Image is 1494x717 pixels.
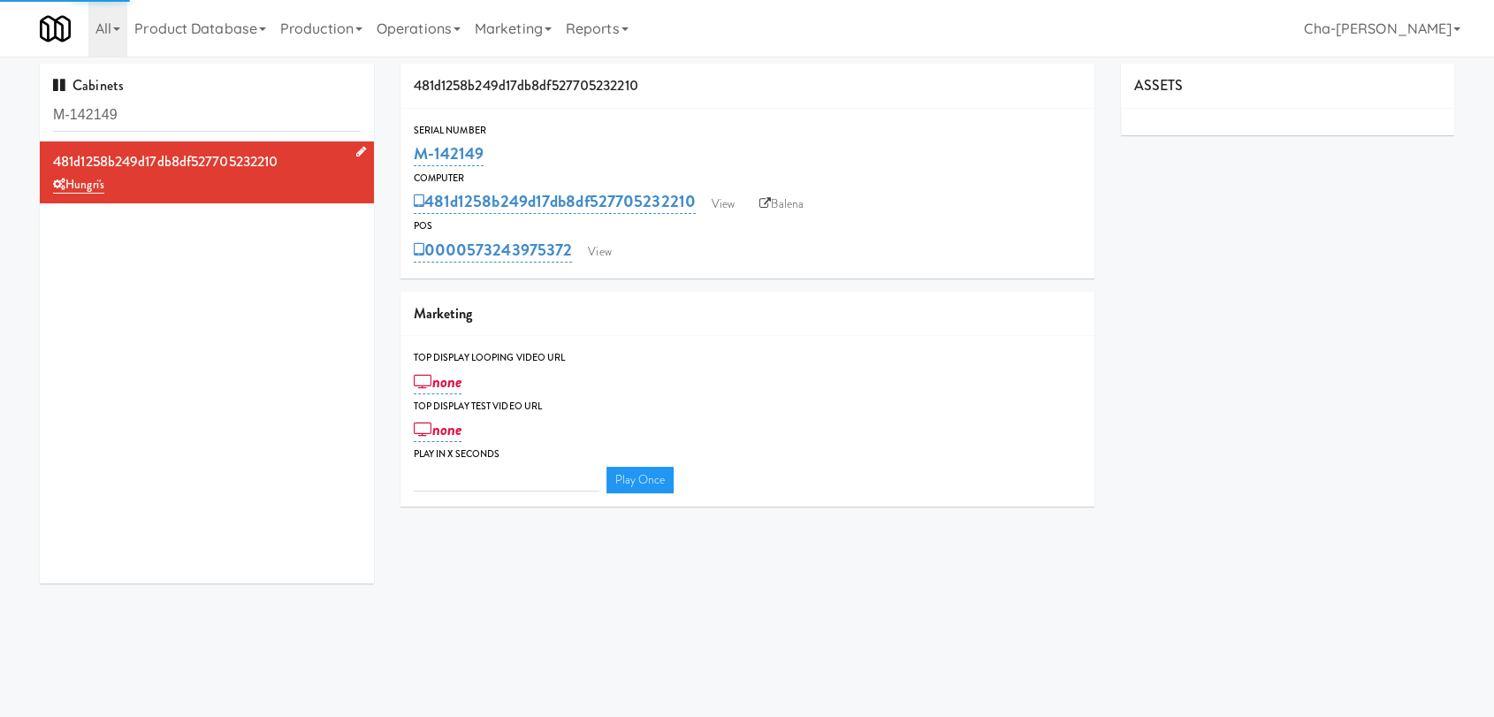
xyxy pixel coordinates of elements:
a: View [579,239,620,265]
a: Play Once [606,467,675,493]
span: ASSETS [1134,75,1184,95]
div: Computer [414,170,1081,187]
div: Top Display Looping Video Url [414,349,1081,367]
a: none [414,417,462,442]
li: 481d1258b249d17db8df527705232210Hungri's [40,141,374,203]
div: POS [414,217,1081,235]
a: Hungri's [53,176,104,194]
span: Marketing [414,303,473,324]
a: Balena [751,191,812,217]
div: Play in X seconds [414,446,1081,463]
span: Cabinets [53,75,124,95]
a: 0000573243975372 [414,238,573,263]
a: M-142149 [414,141,484,166]
div: 481d1258b249d17db8df527705232210 [400,64,1094,109]
div: 481d1258b249d17db8df527705232210 [53,149,361,175]
input: Search cabinets [53,99,361,132]
img: Micromart [40,13,71,44]
a: View [703,191,743,217]
a: 481d1258b249d17db8df527705232210 [414,189,696,214]
a: none [414,370,462,394]
div: Serial Number [414,122,1081,140]
div: Top Display Test Video Url [414,398,1081,416]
